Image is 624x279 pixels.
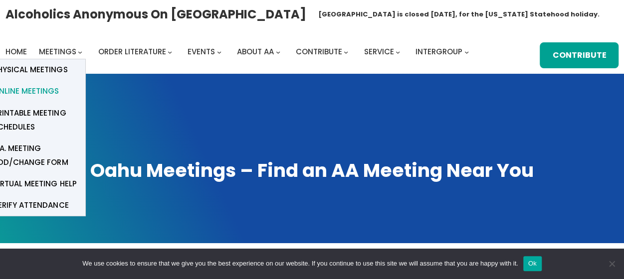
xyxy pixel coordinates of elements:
span: Meetings [39,46,76,57]
span: We use cookies to ensure that we give you the best experience on our website. If you continue to ... [82,259,518,269]
a: Meetings [39,45,76,59]
a: Service [364,45,394,59]
a: Events [188,45,215,59]
span: Intergroup [416,46,462,57]
button: About AA submenu [276,49,280,54]
button: Intergroup submenu [464,49,469,54]
button: Ok [523,256,542,271]
span: Events [188,46,215,57]
h1: Oahu Meetings – Find an AA Meeting Near You [10,158,614,183]
span: Home [5,46,27,57]
button: Service submenu [396,49,400,54]
span: Contribute [296,46,342,57]
a: Intergroup [416,45,462,59]
a: Contribute [540,42,619,68]
nav: Intergroup [5,45,472,59]
h1: [GEOGRAPHIC_DATA] is closed [DATE], for the [US_STATE] Statehood holiday. [318,9,600,19]
button: Events submenu [217,49,221,54]
span: About AA [237,46,274,57]
a: Contribute [296,45,342,59]
button: Meetings submenu [78,49,82,54]
button: Order Literature submenu [168,49,172,54]
a: Alcoholics Anonymous on [GEOGRAPHIC_DATA] [5,3,306,25]
a: About AA [237,45,274,59]
span: Service [364,46,394,57]
span: No [607,259,617,269]
button: Contribute submenu [344,49,348,54]
a: Home [5,45,27,59]
span: Order Literature [98,46,166,57]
